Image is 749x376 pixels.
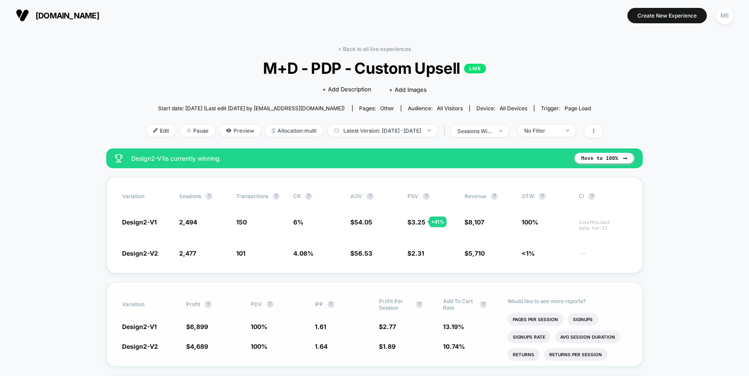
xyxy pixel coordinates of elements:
[575,153,634,163] button: Move to 100%
[338,46,411,52] a: < Back to all live experiences
[383,343,396,350] span: 1.89
[315,323,326,330] span: 1.61
[293,218,303,226] span: 6 %
[265,125,323,137] span: Allocation: multi
[423,193,430,200] button: ?
[407,218,425,226] span: $
[122,298,170,311] span: Variation
[186,301,200,307] span: Profit
[122,343,158,350] span: Design2-V2
[457,128,493,134] div: sessions with impression
[179,193,201,199] span: Sessions
[179,249,196,257] span: 2,477
[315,343,328,350] span: 1.64
[379,343,396,350] span: $
[465,218,484,226] span: $
[383,323,396,330] span: 2.77
[443,298,475,311] span: Add To Cart Rate
[305,193,312,200] button: ?
[205,193,212,200] button: ?
[180,125,215,137] span: Pause
[579,220,627,231] span: Insufficient data for CI
[468,218,484,226] span: 8,107
[411,249,424,257] span: 2.31
[437,105,463,112] span: All Visitors
[354,249,372,257] span: 56.53
[328,301,335,308] button: ?
[220,125,261,137] span: Preview
[428,130,431,131] img: end
[380,105,394,112] span: other
[322,85,371,94] span: + Add Description
[236,218,247,226] span: 150
[491,193,498,200] button: ?
[568,313,598,325] li: Signups
[627,8,707,23] button: Create New Experience
[251,323,267,330] span: 100 %
[465,249,485,257] span: $
[367,193,374,200] button: ?
[508,348,540,361] li: Returns
[13,8,102,22] button: [DOMAIN_NAME]
[579,193,627,200] span: CI
[716,7,733,24] div: ME
[468,249,485,257] span: 5,710
[588,193,595,200] button: ?
[579,251,627,257] span: ---
[122,323,157,330] span: Design2-V1
[443,323,464,330] span: 13.19 %
[122,249,158,257] span: Design2-V2
[334,128,339,133] img: calendar
[16,9,29,22] img: Visually logo
[522,193,570,200] span: OTW
[500,105,527,112] span: all devices
[464,64,486,73] p: LIVE
[205,301,212,308] button: ?
[131,155,566,162] span: Design2-V1 is currently winning.
[566,130,569,131] img: end
[443,343,465,350] span: 10.74 %
[480,301,487,308] button: ?
[251,343,267,350] span: 100 %
[266,301,274,308] button: ?
[190,323,208,330] span: 6,899
[442,125,451,137] span: |
[389,86,427,93] span: + Add Images
[555,331,620,343] li: Avg Session Duration
[565,105,591,112] span: Page Load
[544,348,607,361] li: Returns Per Session
[236,193,268,199] span: Transactions
[350,193,362,199] span: AOV
[522,249,535,257] span: <1%
[359,105,394,112] div: Pages:
[429,217,447,227] div: + 41 %
[465,193,486,199] span: Revenue
[147,125,176,137] span: Edit
[407,249,424,257] span: $
[350,249,372,257] span: $
[122,218,157,226] span: Design2-V1
[169,59,580,77] span: M+D - PDP - Custom Upsell
[251,301,262,307] span: PDV
[36,11,99,20] span: [DOMAIN_NAME]
[293,193,301,199] span: CR
[408,105,463,112] div: Audience:
[293,249,313,257] span: 4.08 %
[541,105,591,112] div: Trigger:
[407,193,418,199] span: PSV
[273,193,280,200] button: ?
[186,343,208,350] span: $
[153,128,158,133] img: edit
[187,128,191,133] img: end
[508,331,551,343] li: Signups Rate
[179,218,197,226] span: 2,494
[186,323,208,330] span: $
[522,218,538,226] span: 100%
[315,301,323,307] span: IPP
[469,105,534,112] span: Device:
[272,128,275,133] img: rebalance
[379,298,411,311] span: Profit Per Session
[508,313,563,325] li: Pages Per Session
[499,130,502,132] img: end
[158,105,345,112] span: Start date: [DATE] (Last edit [DATE] by [EMAIL_ADDRESS][DOMAIN_NAME])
